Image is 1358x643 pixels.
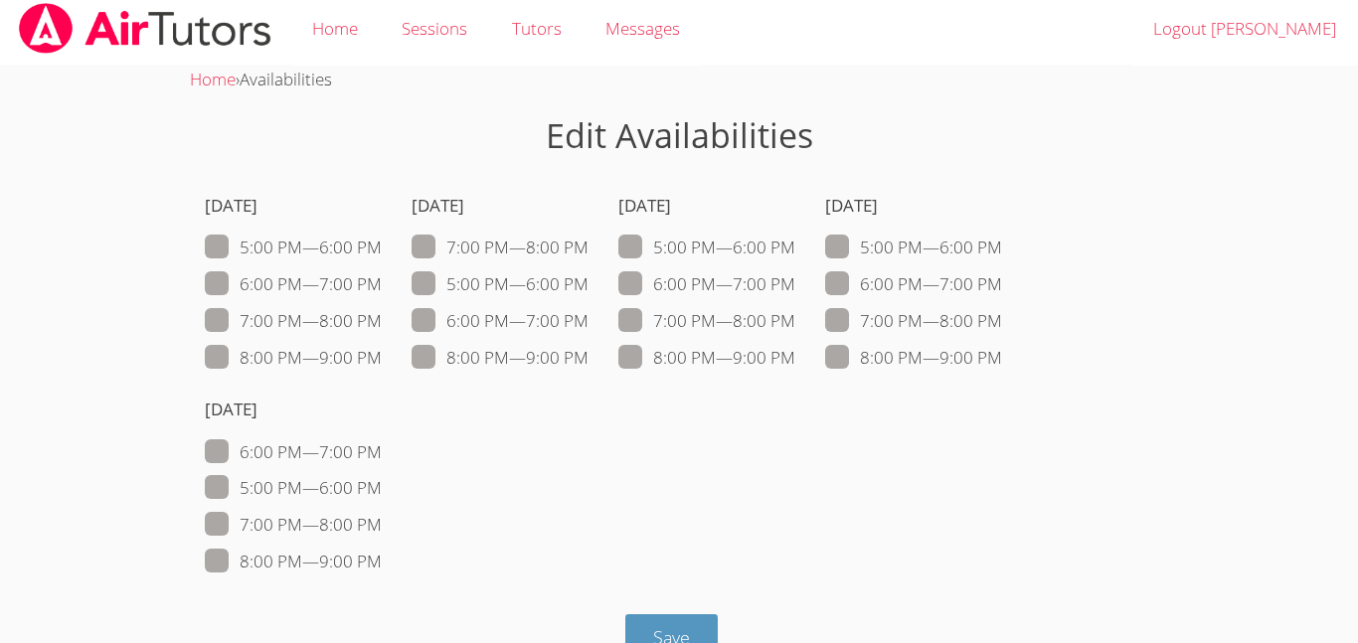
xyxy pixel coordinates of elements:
img: airtutors_banner-c4298cdbf04f3fff15de1276eac7730deb9818008684d7c2e4769d2f7ddbe033.png [17,3,273,54]
label: 6:00 PM — 7:00 PM [412,308,589,334]
span: Messages [605,17,680,40]
label: 5:00 PM — 6:00 PM [205,475,382,501]
label: 8:00 PM — 9:00 PM [825,345,1002,371]
label: 7:00 PM — 8:00 PM [205,308,382,334]
h4: [DATE] [205,397,382,422]
h4: [DATE] [825,193,1002,219]
label: 8:00 PM — 9:00 PM [412,345,589,371]
label: 8:00 PM — 9:00 PM [205,345,382,371]
label: 7:00 PM — 8:00 PM [205,512,382,538]
label: 8:00 PM — 9:00 PM [618,345,795,371]
label: 6:00 PM — 7:00 PM [825,271,1002,297]
label: 8:00 PM — 9:00 PM [205,549,382,574]
label: 6:00 PM — 7:00 PM [205,439,382,465]
label: 7:00 PM — 8:00 PM [825,308,1002,334]
label: 5:00 PM — 6:00 PM [412,271,589,297]
h4: [DATE] [412,193,589,219]
label: 5:00 PM — 6:00 PM [825,235,1002,260]
div: › [190,66,1168,94]
h1: Edit Availabilities [190,110,1168,161]
label: 5:00 PM — 6:00 PM [618,235,795,260]
label: 6:00 PM — 7:00 PM [205,271,382,297]
label: 7:00 PM — 8:00 PM [618,308,795,334]
h4: [DATE] [618,193,795,219]
label: 6:00 PM — 7:00 PM [618,271,795,297]
h4: [DATE] [205,193,382,219]
label: 5:00 PM — 6:00 PM [205,235,382,260]
a: Home [190,68,236,90]
span: Availabilities [240,68,332,90]
label: 7:00 PM — 8:00 PM [412,235,589,260]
